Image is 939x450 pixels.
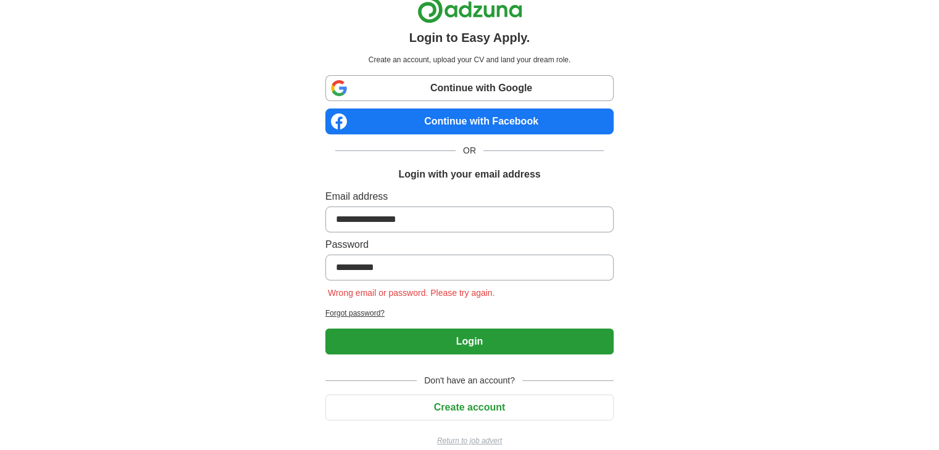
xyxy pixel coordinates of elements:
label: Password [325,237,614,252]
span: Don't have an account? [417,374,522,387]
span: Wrong email or password. Please try again. [325,288,498,298]
p: Create an account, upload your CV and land your dream role. [328,54,611,65]
span: OR [456,144,483,157]
button: Create account [325,395,614,420]
h1: Login to Easy Apply. [409,28,530,47]
a: Return to job advert [325,435,614,446]
a: Continue with Google [325,75,614,101]
a: Forgot password? [325,308,614,319]
a: Continue with Facebook [325,108,614,134]
label: Email address [325,189,614,204]
h1: Login with your email address [398,167,540,182]
a: Create account [325,402,614,412]
button: Login [325,329,614,354]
